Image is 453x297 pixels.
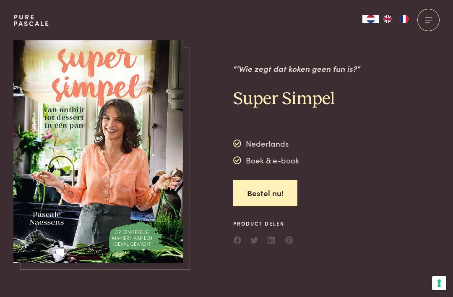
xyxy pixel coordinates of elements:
span: Product delen [233,220,294,227]
div: Nederlands [233,137,299,150]
aside: Language selected: Nederlands [362,15,413,23]
div: Boek & e-book [233,154,299,167]
a: FR [396,15,413,23]
h2: Super Simpel [233,88,360,110]
div: Language [362,15,379,23]
button: Uw voorkeuren voor toestemming voor trackingtechnologieën [432,276,446,290]
a: NL [362,15,379,23]
img: https://admin.purepascale.com/wp-content/uploads/2024/06/LowRes_Cover_Super_Simpel.jpg [13,40,183,263]
a: Bestel nu! [233,180,297,206]
ul: Language list [379,15,413,23]
p: “‘Wie zegt dat koken geen fun is?” [233,63,360,75]
a: EN [379,15,396,23]
a: PurePascale [13,13,50,27]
